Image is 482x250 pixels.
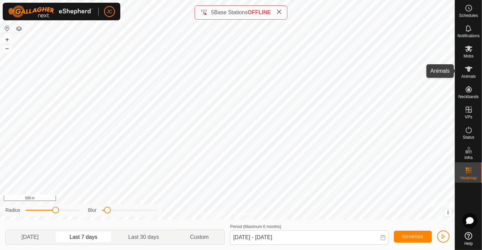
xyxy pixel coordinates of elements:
[214,9,248,15] span: Base Stations
[460,176,477,180] span: Heatmap
[211,9,214,15] span: 5
[190,233,209,241] span: Custom
[464,242,473,246] span: Help
[447,210,449,215] span: i
[5,207,20,214] label: Radius
[394,231,432,243] button: Generate
[458,34,480,38] span: Notifications
[463,135,474,139] span: Status
[464,156,473,160] span: Infra
[128,233,159,241] span: Last 30 days
[21,233,38,241] span: [DATE]
[444,209,452,217] button: i
[459,14,478,18] span: Schedules
[69,233,97,241] span: Last 7 days
[234,211,254,217] a: Contact Us
[88,207,97,214] label: Blur
[15,25,23,33] button: Map Layers
[458,95,479,99] span: Neckbands
[8,5,93,18] img: Gallagher Logo
[402,234,423,239] span: Generate
[455,229,482,248] a: Help
[248,9,271,15] span: OFFLINE
[3,44,11,52] button: –
[3,36,11,44] button: +
[3,24,11,32] button: Reset Map
[201,211,226,217] a: Privacy Policy
[465,115,472,119] span: VPs
[230,224,281,229] label: Period (Maximum 6 months)
[461,74,476,78] span: Animals
[464,54,474,58] span: Mobs
[106,8,112,15] span: JC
